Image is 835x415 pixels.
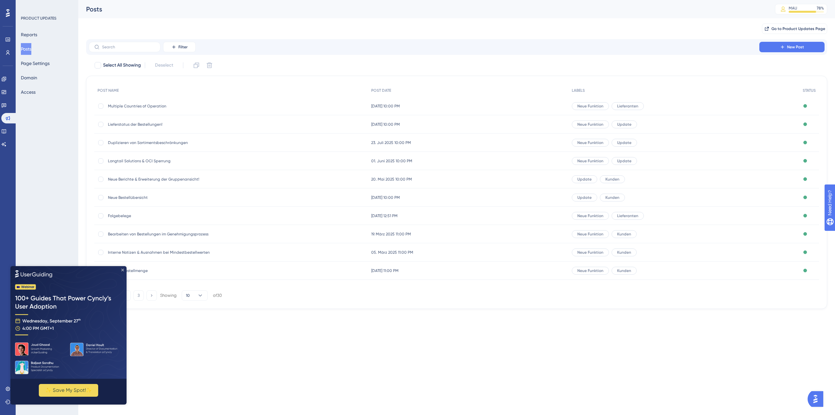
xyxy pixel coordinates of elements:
[371,213,398,218] span: [DATE] 12:51 PM
[762,24,827,34] button: Go to Product Updates Page
[371,140,411,145] span: 23. Juli 2025 10:00 PM
[163,42,196,52] button: Filter
[108,177,212,182] span: Neue Berichte & Erweiterung der Gruppenansicht!
[108,268,212,273] span: Mindestbestellmenge
[155,61,173,69] span: Deselect
[103,61,141,69] span: Select All Showing
[617,231,631,237] span: Kunden
[572,88,585,93] span: LABELS
[133,290,144,301] button: 3
[21,57,50,69] button: Page Settings
[617,158,631,164] span: Update
[178,44,188,50] span: Filter
[182,290,208,301] button: 10
[98,88,119,93] span: POST NAME
[186,293,190,298] span: 10
[787,44,804,50] span: New Post
[617,104,638,109] span: Lieferanten
[617,122,631,127] span: Update
[577,140,603,145] span: Neue Funktion
[371,158,412,164] span: 01. Juni 2025 10:00 PM
[21,29,37,40] button: Reports
[577,250,603,255] span: Neue Funktion
[577,158,603,164] span: Neue Funktion
[108,140,212,145] span: Duplizieren von Sortimentsbeschränkungen
[371,231,411,237] span: 19. März 2025 11:00 PM
[149,59,179,71] button: Deselect
[808,389,827,409] iframe: UserGuiding AI Assistant Launcher
[577,195,592,200] span: Update
[617,268,631,273] span: Kunden
[771,26,825,31] span: Go to Product Updates Page
[21,72,37,84] button: Domain
[108,158,212,164] span: Longtail Solutions & OCI Sperrung
[21,86,36,98] button: Access
[371,122,400,127] span: [DATE] 10:00 PM
[371,195,400,200] span: [DATE] 10:00 PM
[108,250,212,255] span: Interne Notizen & Ausnahmen bei Mindestbestellwerten
[21,43,31,55] button: Posts
[803,88,816,93] span: STATUS
[789,6,797,11] div: MAU
[371,177,412,182] span: 20. Mai 2025 10:00 PM
[817,6,824,11] div: 78 %
[102,45,155,49] input: Search
[108,231,212,237] span: Bearbeiten von Bestellungen im Genehmigungsprozess
[605,195,619,200] span: Kunden
[21,16,56,21] div: PRODUCT UPDATES
[759,42,825,52] button: New Post
[577,177,592,182] span: Update
[371,250,413,255] span: 05. März 2025 11:00 PM
[577,122,603,127] span: Neue Funktion
[160,293,176,298] div: Showing
[577,213,603,218] span: Neue Funktion
[371,268,399,273] span: [DATE] 11:00 PM
[577,104,603,109] span: Neue Funktion
[617,213,638,218] span: Lieferanten
[577,231,603,237] span: Neue Funktion
[111,3,114,5] div: Close Preview
[108,104,212,109] span: Multiple Countries of Operation
[108,122,212,127] span: Lieferstatus der Bestellungen!
[371,104,400,109] span: [DATE] 10:00 PM
[605,177,619,182] span: Kunden
[86,5,759,14] div: Posts
[108,213,212,218] span: Folgebelege
[617,250,631,255] span: Kunden
[15,2,41,9] span: Need Help?
[617,140,631,145] span: Update
[108,195,212,200] span: Neue Bestellübersicht
[213,293,222,298] div: of 30
[28,118,88,131] button: ✨ Save My Spot!✨
[371,88,391,93] span: POST DATE
[577,268,603,273] span: Neue Funktion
